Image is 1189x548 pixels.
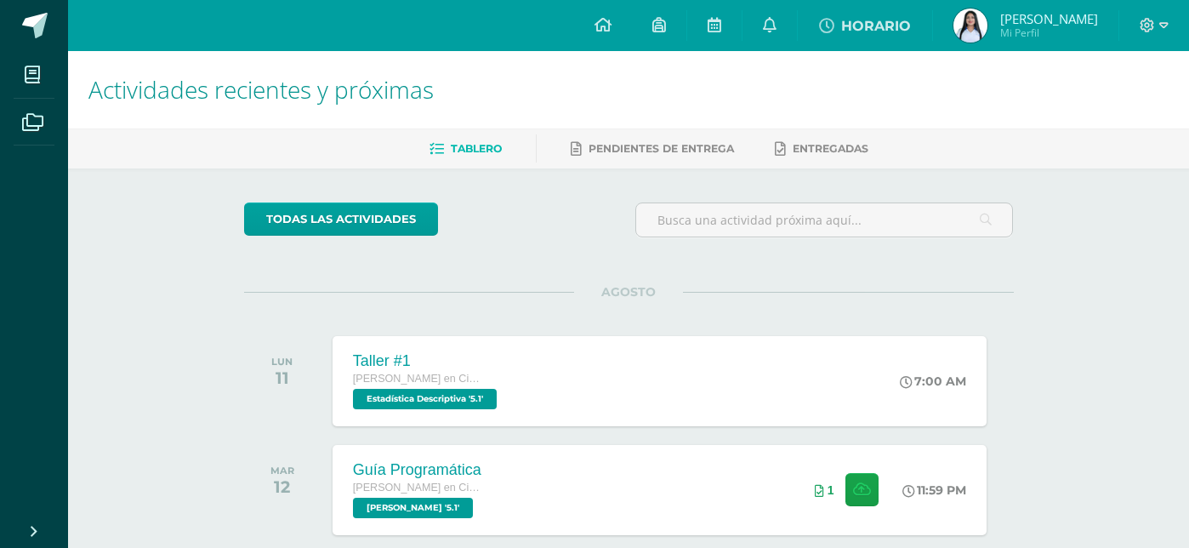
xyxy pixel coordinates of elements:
[244,203,438,236] a: todas las Actividades
[900,374,966,389] div: 7:00 AM
[574,284,683,300] span: AGOSTO
[793,142,868,155] span: Entregadas
[815,483,834,497] div: Archivos entregados
[271,368,293,388] div: 11
[353,482,481,494] span: [PERSON_NAME] en Ciencias y Letras
[353,389,497,409] span: Estadística Descriptiva '5.1'
[353,373,481,385] span: [PERSON_NAME] en Ciencias y Letras
[571,135,734,163] a: Pendientes de entrega
[451,142,502,155] span: Tablero
[270,465,294,477] div: MAR
[841,18,911,34] span: HORARIO
[353,498,473,518] span: PEREL '5.1'
[271,356,293,368] div: LUN
[430,135,502,163] a: Tablero
[775,135,868,163] a: Entregadas
[636,203,1013,237] input: Busca una actividad próxima aquí...
[353,352,501,370] div: Taller #1
[88,73,434,106] span: Actividades recientes y próximas
[902,482,966,498] div: 11:59 PM
[953,9,987,43] img: 47f264ab4f4bda5f81ed132c1f52aede.png
[1000,26,1098,40] span: Mi Perfil
[353,461,481,479] div: Guía Programática
[589,142,734,155] span: Pendientes de entrega
[828,483,834,497] span: 1
[270,477,294,497] div: 12
[1000,10,1098,27] span: [PERSON_NAME]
